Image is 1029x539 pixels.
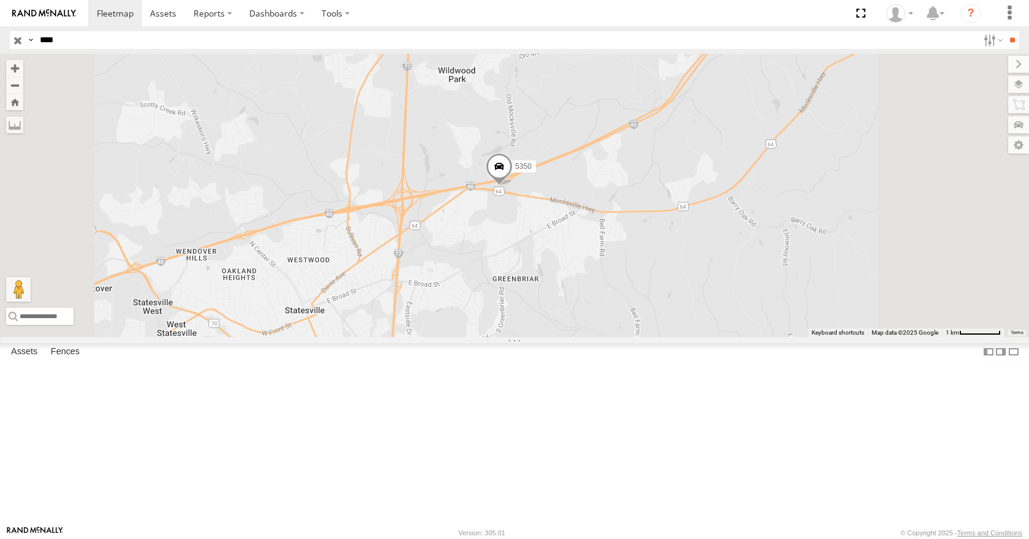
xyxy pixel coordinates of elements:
button: Drag Pegman onto the map to open Street View [6,277,31,302]
button: Zoom in [6,60,23,76]
label: Map Settings [1008,136,1029,154]
label: Dock Summary Table to the Left [982,343,995,361]
img: rand-logo.svg [12,9,76,18]
span: 1 km [946,329,959,336]
span: Map data ©2025 Google [872,329,938,336]
label: Search Filter Options [979,31,1005,49]
a: Visit our Website [7,527,63,539]
div: © Copyright 2025 - [900,529,1022,537]
label: Assets [5,344,43,361]
label: Fences [45,344,86,361]
a: Terms and Conditions [957,529,1022,537]
label: Hide Summary Table [1008,343,1020,361]
div: Version: 305.01 [459,529,505,537]
span: 5350 [515,163,532,171]
button: Map Scale: 1 km per 64 pixels [942,329,1005,337]
div: Todd Sigmon [882,4,918,23]
button: Zoom out [6,76,23,94]
button: Keyboard shortcuts [812,329,864,337]
button: Zoom Home [6,94,23,110]
i: ? [961,4,981,23]
a: Terms [1011,330,1023,335]
label: Measure [6,116,23,133]
label: Dock Summary Table to the Right [995,343,1007,361]
label: Search Query [26,31,36,49]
